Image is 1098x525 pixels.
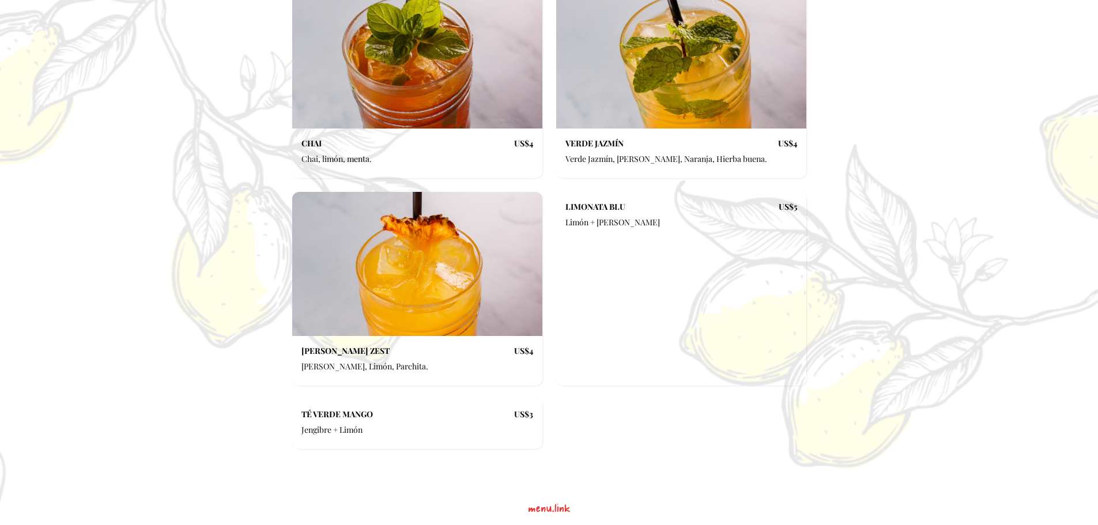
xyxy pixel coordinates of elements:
a: Menu Link Logo [529,495,570,515]
h4: [PERSON_NAME] ZEST [301,345,390,356]
p: US$ 4 [778,138,797,149]
h4: VERDE JAZMÍN [565,138,624,149]
h4: TÉ VERDE MANGO [301,409,373,420]
p: US$ 4 [514,138,533,149]
p: [PERSON_NAME], Limón, Parchita. [301,361,514,376]
h4: LIMONATA BLU [565,201,625,212]
p: Jengibre + Limón [301,424,514,440]
p: Limón + [PERSON_NAME] [565,217,779,232]
p: US$ 4 [514,345,533,356]
h4: CHAI [301,138,322,149]
p: US$ 3 [514,409,533,420]
p: Verde Jazmín, [PERSON_NAME], Naranja, Hierba buena. [565,153,778,169]
p: US$ 5 [779,201,797,212]
p: Chai, limón, menta. [301,153,514,169]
